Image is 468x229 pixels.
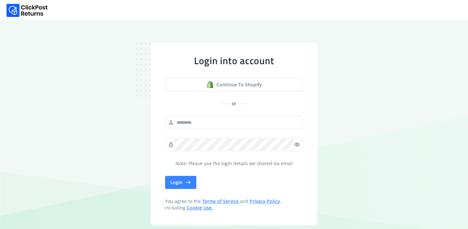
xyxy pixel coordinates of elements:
[185,178,191,187] span: east
[165,176,196,189] button: Login east
[6,4,48,17] img: Logo
[168,140,174,149] span: lock
[165,78,303,91] a: shopify logoContinue to shopify
[250,198,280,204] a: Privacy Policy
[165,160,303,167] p: Note: Please use the login details we shared via email
[165,55,303,66] div: Login into account
[206,81,214,88] img: shopify logo
[202,198,240,204] a: Terms of Service
[165,78,303,91] button: Continue to shopify
[165,100,303,107] div: or
[187,205,213,211] a: Cookie Use.
[294,140,300,149] span: visibility
[216,81,262,88] span: Continue to shopify
[168,118,174,127] span: person
[165,198,303,211] span: You agree to the and , including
